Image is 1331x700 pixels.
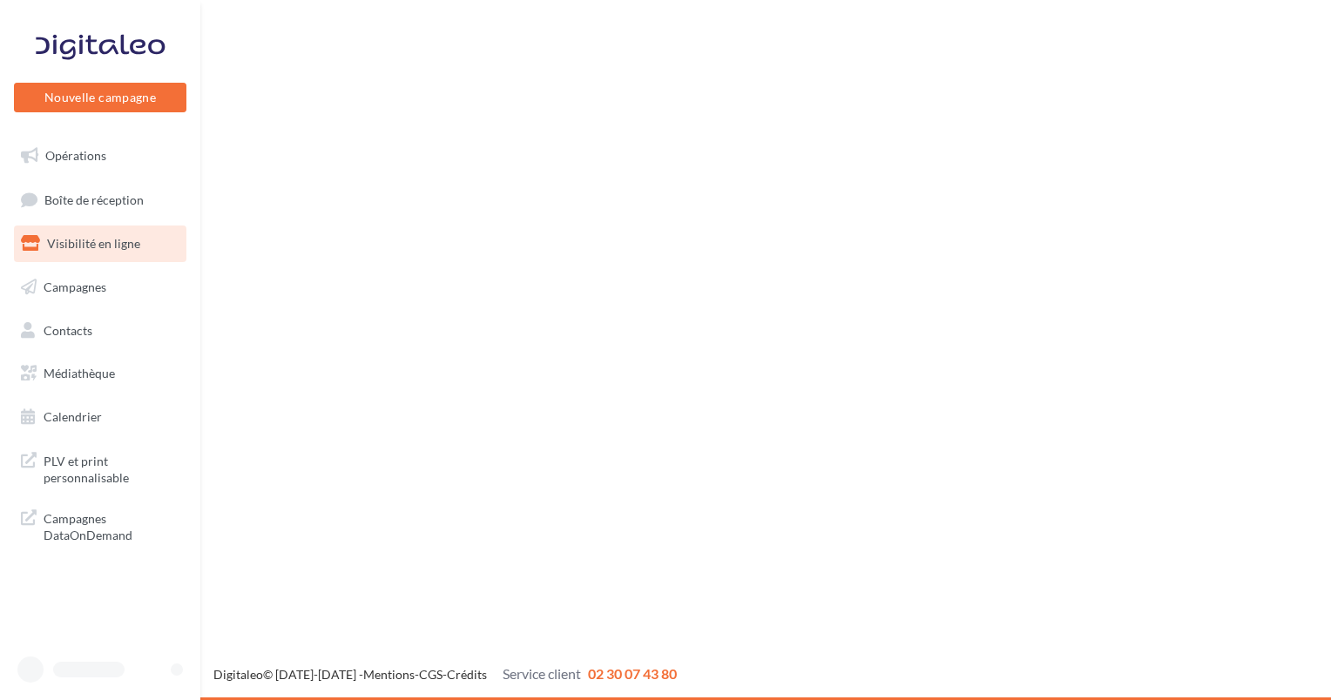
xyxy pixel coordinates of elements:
a: PLV et print personnalisable [10,442,190,494]
span: Service client [503,665,581,682]
span: Calendrier [44,409,102,424]
span: Opérations [45,148,106,163]
span: 02 30 07 43 80 [588,665,677,682]
span: Visibilité en ligne [47,236,140,251]
a: Opérations [10,138,190,174]
button: Nouvelle campagne [14,83,186,112]
a: CGS [419,667,443,682]
a: Contacts [10,313,190,349]
span: © [DATE]-[DATE] - - - [213,667,677,682]
a: Digitaleo [213,667,263,682]
span: Campagnes DataOnDemand [44,507,179,544]
a: Boîte de réception [10,181,190,219]
a: Mentions [363,667,415,682]
a: Visibilité en ligne [10,225,190,262]
a: Médiathèque [10,355,190,392]
span: Médiathèque [44,366,115,380]
a: Campagnes DataOnDemand [10,500,190,551]
a: Calendrier [10,399,190,435]
span: PLV et print personnalisable [44,449,179,487]
span: Boîte de réception [44,192,144,206]
span: Campagnes [44,279,106,294]
a: Campagnes [10,269,190,306]
a: Crédits [447,667,487,682]
span: Contacts [44,322,92,337]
